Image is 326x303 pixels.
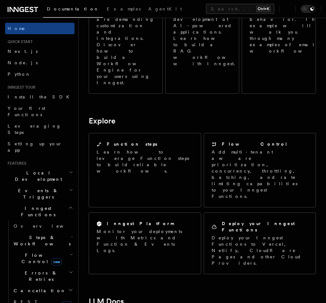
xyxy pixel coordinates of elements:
[8,49,38,54] span: Next.js
[5,68,74,80] a: Python
[8,72,31,77] span: Python
[5,91,74,103] a: Install the SDK
[5,120,74,138] a: Leveraging Steps
[89,117,115,125] a: Explore
[11,267,74,285] button: Errors & Retries
[103,2,144,17] a: Examples
[5,46,74,57] a: Next.js
[8,123,61,135] span: Leveraging Steps
[212,149,308,199] p: Add multi-tenant aware prioritization, concurrency, throttling, batching, and rate limiting capab...
[148,6,182,11] span: AgentKit
[173,3,241,67] p: Inngest offers tools to support the development of AI-powered applications. Learn how to build a ...
[97,149,193,174] p: Learn how to leverage Function steps to build reliable workflows.
[43,2,103,18] a: Documentation
[5,138,74,156] a: Setting up your app
[5,185,74,203] button: Events & Triggers
[5,161,26,166] span: Features
[204,133,316,207] a: Flow ControlAdd multi-tenant aware prioritization, concurrency, throttling, batching, and rate li...
[107,6,141,11] span: Examples
[144,2,186,17] a: AgentKit
[51,258,62,265] span: new
[5,205,68,218] span: Inngest Functions
[11,285,74,296] button: Cancellation
[5,23,74,34] a: Home
[89,133,201,207] a: Function stepsLearn how to leverage Function steps to build reliable workflows.
[8,141,62,153] span: Setting up your app
[206,4,274,14] button: Search...Ctrl+K
[5,103,74,120] a: Your first Functions
[5,85,35,90] span: Inngest tour
[222,220,308,233] h2: Deploy your Inngest Functions
[204,212,316,274] a: Deploy your Inngest FunctionsDeploy your Inngest Functions to Vercel, Netlify, Cloudflare Pages a...
[8,106,45,117] span: Your first Functions
[97,228,193,254] p: Monitor your deployments with Metrics and Function & Events Logs.
[11,220,74,232] a: Overview
[8,25,25,32] span: Home
[5,170,69,182] span: Local Development
[11,234,71,247] span: Steps & Workflows
[222,141,288,147] h2: Flow Control
[5,57,74,68] a: Node.js
[212,235,308,266] p: Deploy your Inngest Functions to Vercel, Netlify, Cloudflare Pages and other Cloud Providers.
[256,6,271,12] kbd: Ctrl+K
[11,252,70,265] span: Flow Control
[107,220,174,227] h2: Inngest Platform
[5,39,33,44] span: Quick start
[11,287,66,294] span: Cancellation
[5,203,74,220] button: Inngest Functions
[301,5,316,13] button: Toggle dark mode
[5,167,74,185] button: Local Development
[11,232,74,249] button: Steps & Workflows
[107,141,157,147] h2: Function steps
[8,94,73,99] span: Install the SDK
[89,212,201,274] a: Inngest PlatformMonitor your deployments with Metrics and Function & Events Logs.
[8,60,38,65] span: Node.js
[97,3,155,86] p: Users [DATE] are demanding customization and integrations. Discover how to build a Workflow Engin...
[11,249,74,267] button: Flow Controlnew
[11,270,69,282] span: Errors & Retries
[47,6,99,11] span: Documentation
[14,224,79,229] span: Overview
[5,187,69,200] span: Events & Triggers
